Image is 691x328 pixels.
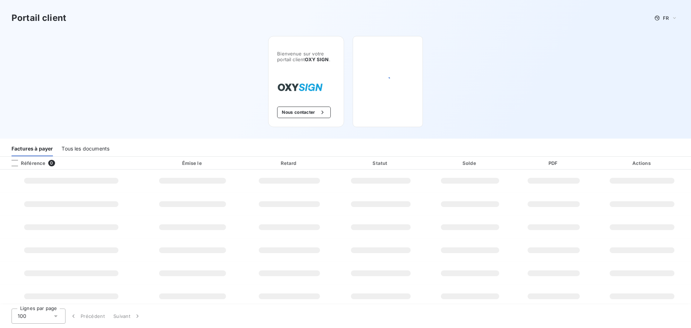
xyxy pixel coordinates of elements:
[109,309,145,324] button: Suivant
[144,159,241,167] div: Émise le
[337,159,424,167] div: Statut
[12,12,66,24] h3: Portail client
[277,80,323,95] img: Company logo
[305,57,329,62] span: OXY SIGN
[515,159,592,167] div: PDF
[66,309,109,324] button: Précédent
[244,159,334,167] div: Retard
[427,159,512,167] div: Solde
[663,15,669,21] span: FR
[277,107,330,118] button: Nous contacter
[277,51,335,62] span: Bienvenue sur votre portail client .
[62,141,109,156] div: Tous les documents
[595,159,690,167] div: Actions
[48,160,55,166] span: 0
[18,313,26,320] span: 100
[6,160,45,166] div: Référence
[12,141,53,156] div: Factures à payer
